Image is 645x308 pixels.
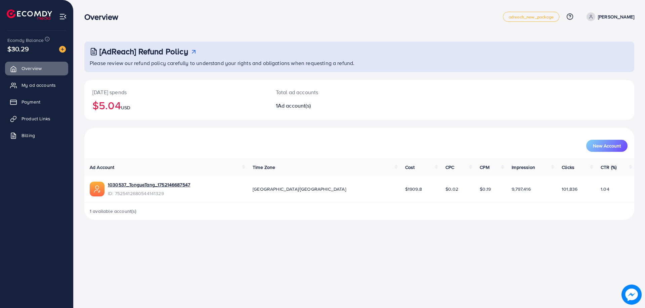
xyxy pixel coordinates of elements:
span: [GEOGRAPHIC_DATA]/[GEOGRAPHIC_DATA] [253,186,346,192]
a: Overview [5,62,68,75]
span: CTR (%) [601,164,616,171]
img: image [621,285,642,305]
h2: 1 [276,103,397,109]
a: Payment [5,95,68,109]
span: Overview [21,65,42,72]
span: Impression [512,164,535,171]
span: New Account [593,143,621,148]
h2: $5.04 [92,99,260,112]
img: ic-ads-acc.e4c84228.svg [90,182,104,196]
span: CPC [445,164,454,171]
a: Billing [5,129,68,142]
span: Ecomdy Balance [7,37,44,44]
span: ID: 7525412680544141329 [108,190,190,197]
a: adreach_new_package [503,12,559,22]
span: adreach_new_package [509,15,554,19]
span: $0.02 [445,186,458,192]
span: Clicks [562,164,574,171]
span: USD [121,104,130,111]
h3: [AdReach] Refund Policy [99,47,188,56]
span: $0.19 [480,186,491,192]
span: $1909.8 [405,186,422,192]
span: Payment [21,99,40,105]
span: $30.29 [7,44,29,54]
span: Time Zone [253,164,275,171]
p: [PERSON_NAME] [598,13,634,21]
span: 101,836 [562,186,577,192]
a: 1030537_TongueTang_1752146687547 [108,181,190,188]
span: Ad Account [90,164,115,171]
img: logo [7,9,52,20]
h3: Overview [84,12,124,22]
a: [PERSON_NAME] [584,12,634,21]
span: CPM [480,164,489,171]
img: image [59,46,66,53]
span: 1 available account(s) [90,208,137,214]
p: Please review our refund policy carefully to understand your rights and obligations when requesti... [90,59,630,67]
span: 9,797,416 [512,186,530,192]
span: 1.04 [601,186,609,192]
a: My ad accounts [5,78,68,92]
a: Product Links [5,112,68,125]
button: New Account [586,140,628,152]
span: Cost [405,164,415,171]
span: My ad accounts [21,82,56,88]
p: [DATE] spends [92,88,260,96]
span: Product Links [21,115,50,122]
img: menu [59,13,67,20]
span: Billing [21,132,35,139]
span: Ad account(s) [278,102,311,109]
p: Total ad accounts [276,88,397,96]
